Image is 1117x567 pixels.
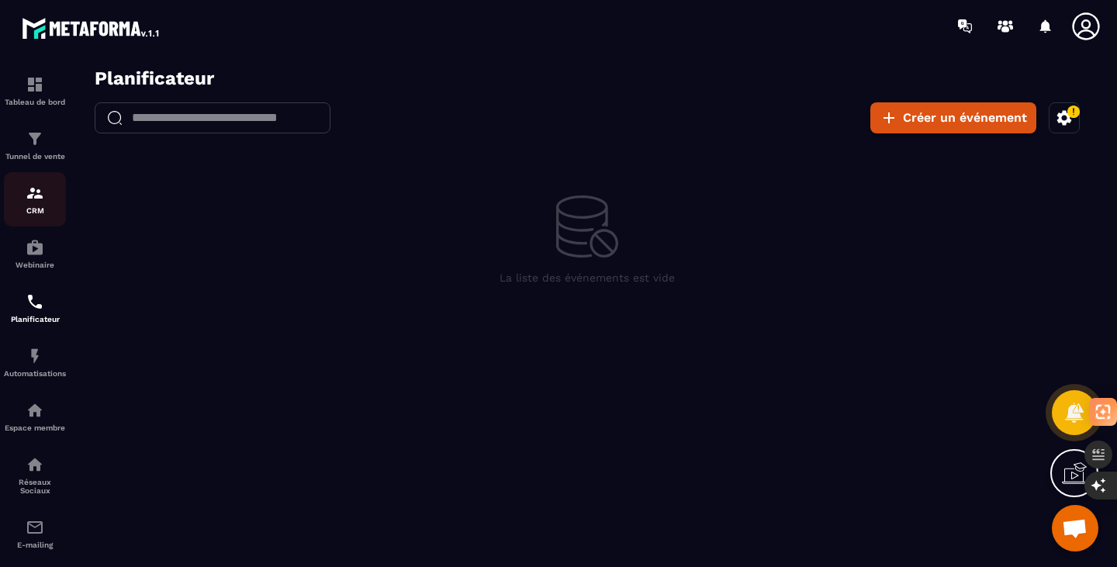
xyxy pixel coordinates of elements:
[1052,505,1098,551] a: Ouvrir le chat
[4,281,66,335] a: schedulerschedulerPlanificateur
[4,315,66,323] p: Planificateur
[4,64,66,118] a: formationformationTableau de bord
[797,35,963,66] button: Créer un événement
[26,130,44,148] img: formation
[22,14,161,42] img: logo
[26,347,44,365] img: automations
[4,424,66,432] p: Espace membre
[26,184,44,202] img: formation
[4,335,66,389] a: automationsautomationsAutomatisations
[4,118,66,172] a: formationformationTunnel de vente
[4,506,66,561] a: emailemailE-mailing
[26,401,44,420] img: automations
[4,478,66,495] p: Réseaux Sociaux
[4,206,66,215] p: CRM
[26,292,44,311] img: scheduler
[4,444,66,506] a: social-networksocial-networkRéseaux Sociaux
[4,261,66,269] p: Webinaire
[4,369,66,378] p: Automatisations
[4,541,66,549] p: E-mailing
[427,202,602,219] p: La liste des événements est vide
[26,455,44,474] img: social-network
[26,238,44,257] img: automations
[4,172,66,226] a: formationformationCRM
[26,518,44,537] img: email
[26,75,44,94] img: formation
[4,98,66,106] p: Tableau de bord
[4,226,66,281] a: automationsautomationsWebinaire
[4,152,66,161] p: Tunnel de vente
[4,389,66,444] a: automationsautomationsEspace membre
